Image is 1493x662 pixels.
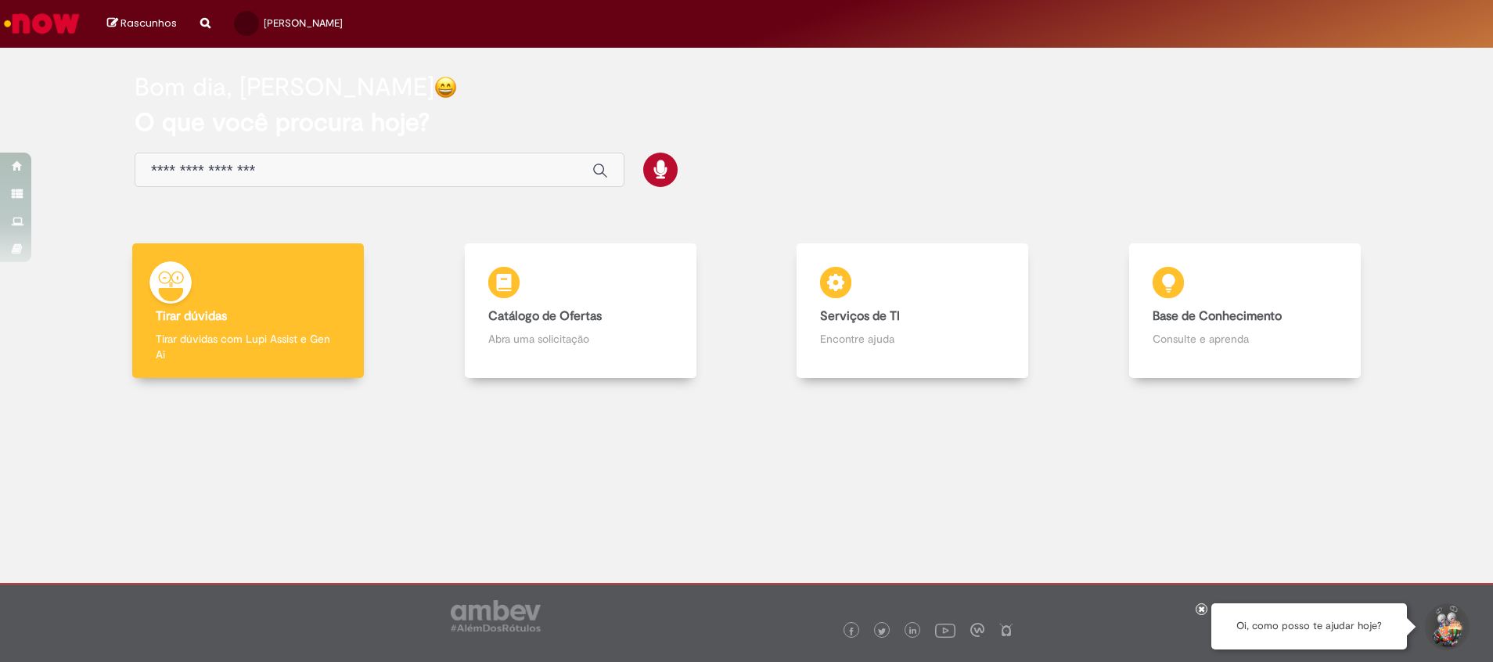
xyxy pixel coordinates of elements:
img: logo_footer_twitter.png [878,628,886,635]
img: logo_footer_ambev_rotulo_gray.png [451,600,541,631]
img: logo_footer_workplace.png [970,623,984,637]
img: happy-face.png [434,76,457,99]
img: logo_footer_naosei.png [999,623,1013,637]
div: Oi, como posso te ajudar hoje? [1211,603,1407,649]
a: Rascunhos [107,16,177,31]
a: Catálogo de Ofertas Abra uma solicitação [415,243,747,379]
p: Abra uma solicitação [488,331,673,347]
img: ServiceNow [2,8,82,39]
a: Serviços de TI Encontre ajuda [746,243,1079,379]
h2: Bom dia, [PERSON_NAME] [135,74,434,101]
button: Iniciar Conversa de Suporte [1423,603,1470,650]
p: Tirar dúvidas com Lupi Assist e Gen Ai [156,331,340,362]
img: logo_footer_youtube.png [935,620,955,640]
b: Base de Conhecimento [1153,308,1282,324]
img: logo_footer_linkedin.png [909,627,917,636]
img: logo_footer_facebook.png [847,628,855,635]
span: Rascunhos [121,16,177,31]
p: Encontre ajuda [820,331,1005,347]
b: Catálogo de Ofertas [488,308,602,324]
p: Consulte e aprenda [1153,331,1337,347]
a: Tirar dúvidas Tirar dúvidas com Lupi Assist e Gen Ai [82,243,415,379]
b: Tirar dúvidas [156,308,227,324]
b: Serviços de TI [820,308,900,324]
h2: O que você procura hoje? [135,109,1358,136]
a: Base de Conhecimento Consulte e aprenda [1079,243,1412,379]
span: [PERSON_NAME] [264,16,343,30]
